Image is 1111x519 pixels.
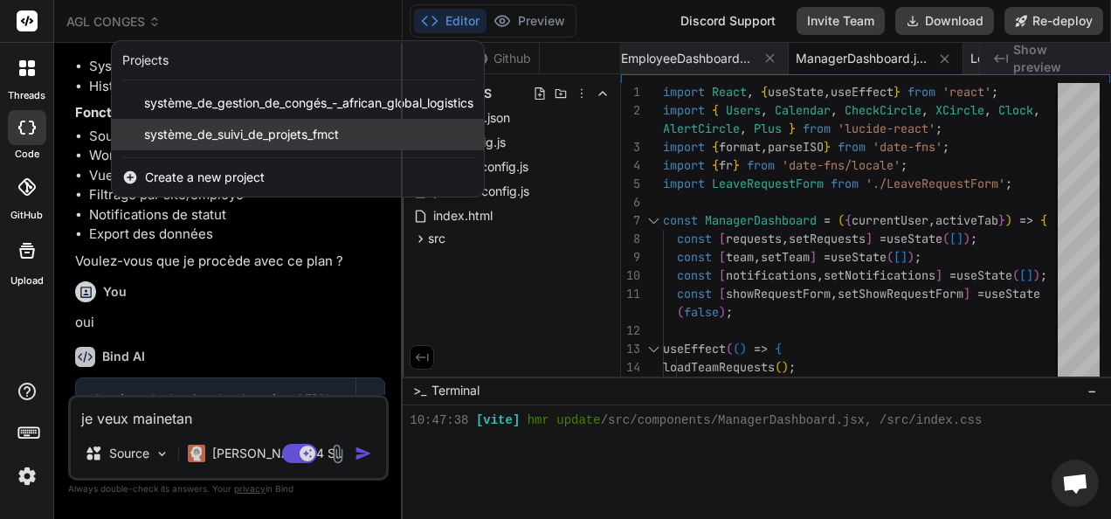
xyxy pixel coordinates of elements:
[8,88,45,103] label: threads
[10,208,43,223] label: GitHub
[122,52,169,69] div: Projects
[144,94,473,112] span: système_de_gestion_de_congés_-_african_global_logistics
[1052,460,1099,507] div: Ouvrir le chat
[15,147,39,162] label: code
[144,126,339,143] span: système_de_suivi_de_projets_fmct
[10,273,44,288] label: Upload
[12,461,42,491] img: settings
[145,169,265,186] span: Create a new project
